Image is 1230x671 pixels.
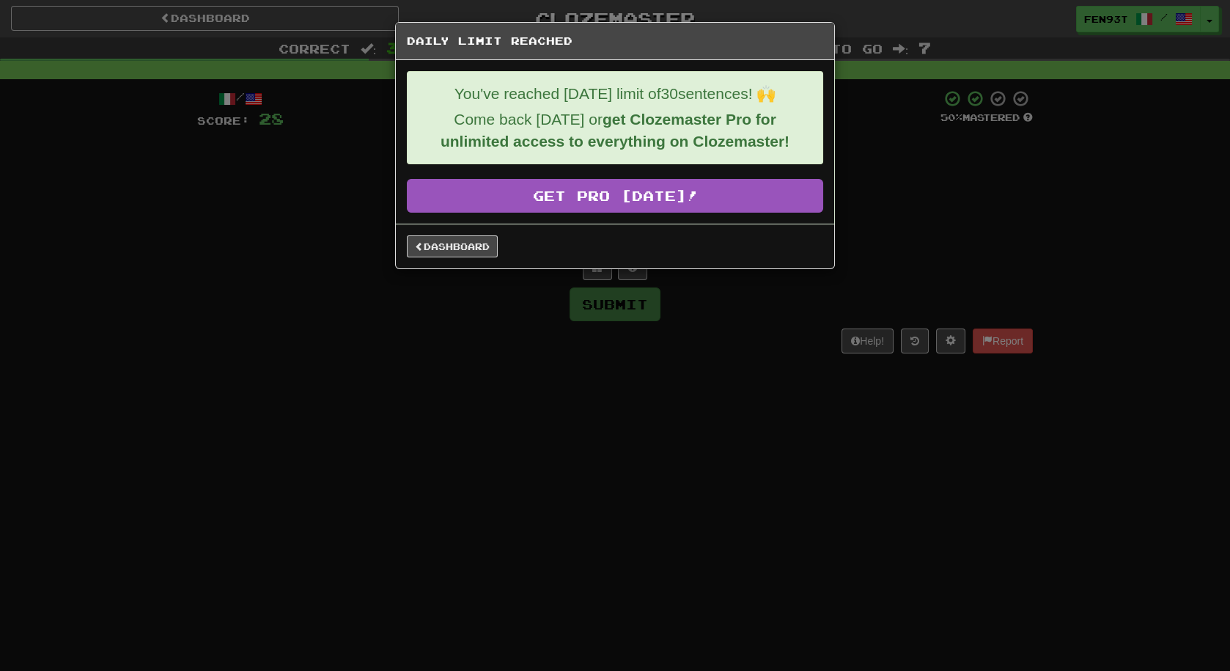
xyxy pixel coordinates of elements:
[407,235,498,257] a: Dashboard
[441,111,789,150] strong: get Clozemaster Pro for unlimited access to everything on Clozemaster!
[407,34,823,48] h5: Daily Limit Reached
[407,179,823,213] a: Get Pro [DATE]!
[419,109,811,153] p: Come back [DATE] or
[419,83,811,105] p: You've reached [DATE] limit of 30 sentences! 🙌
